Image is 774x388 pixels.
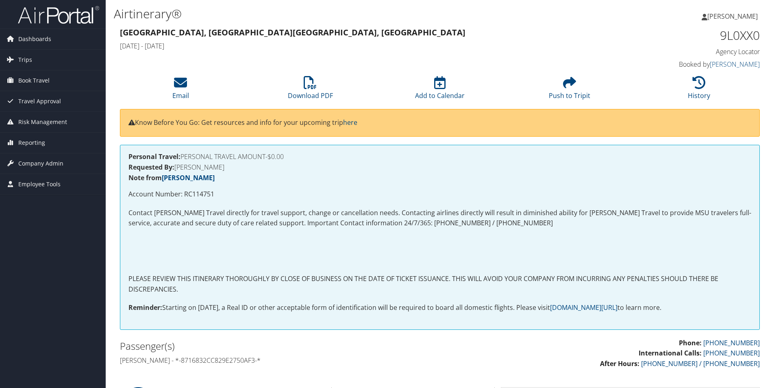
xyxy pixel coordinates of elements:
a: [PHONE_NUMBER] / [PHONE_NUMBER] [641,359,760,368]
p: Account Number: RC114751 [128,189,751,200]
span: Trips [18,50,32,70]
span: Travel Approval [18,91,61,111]
span: Employee Tools [18,174,61,194]
span: Risk Management [18,112,67,132]
p: Contact [PERSON_NAME] Travel directly for travel support, change or cancellation needs. Contactin... [128,208,751,229]
h4: [PERSON_NAME] [128,164,751,170]
span: Dashboards [18,29,51,49]
strong: Note from [128,173,215,182]
h1: 9L0XX0 [609,27,760,44]
span: Book Travel [18,70,50,91]
a: [PHONE_NUMBER] [703,338,760,347]
p: Know Before You Go: Get resources and info for your upcoming trip [128,118,751,128]
a: [PERSON_NAME] [710,60,760,69]
span: Reporting [18,133,45,153]
a: [PHONE_NUMBER] [703,349,760,357]
strong: Phone: [679,338,702,347]
strong: International Calls: [639,349,702,357]
h2: Passenger(s) [120,339,434,353]
h1: Airtinerary® [114,5,548,22]
strong: Requested By: [128,163,174,172]
a: Download PDF [288,81,333,100]
img: airportal-logo.png [18,5,99,24]
a: Push to Tripit [549,81,590,100]
h4: [DATE] - [DATE] [120,41,597,50]
h4: PERSONAL TRAVEL AMOUNT-$0.00 [128,153,751,160]
a: here [343,118,357,127]
a: History [688,81,710,100]
a: [DOMAIN_NAME][URL] [550,303,617,312]
h4: Booked by [609,60,760,69]
h4: [PERSON_NAME] - *-8716832CC829E2750AF3-* [120,356,434,365]
a: Add to Calendar [415,81,465,100]
strong: [GEOGRAPHIC_DATA], [GEOGRAPHIC_DATA] [GEOGRAPHIC_DATA], [GEOGRAPHIC_DATA] [120,27,465,38]
a: [PERSON_NAME] [162,173,215,182]
strong: Reminder: [128,303,162,312]
span: [PERSON_NAME] [707,12,758,21]
p: Starting on [DATE], a Real ID or other acceptable form of identification will be required to boar... [128,303,751,313]
strong: Personal Travel: [128,152,180,161]
a: Email [172,81,189,100]
a: [PERSON_NAME] [702,4,766,28]
p: PLEASE REVIEW THIS ITINERARY THOROUGHLY BY CLOSE OF BUSINESS ON THE DATE OF TICKET ISSUANCE. THIS... [128,274,751,294]
span: Company Admin [18,153,63,174]
strong: After Hours: [600,359,639,368]
h4: Agency Locator [609,47,760,56]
